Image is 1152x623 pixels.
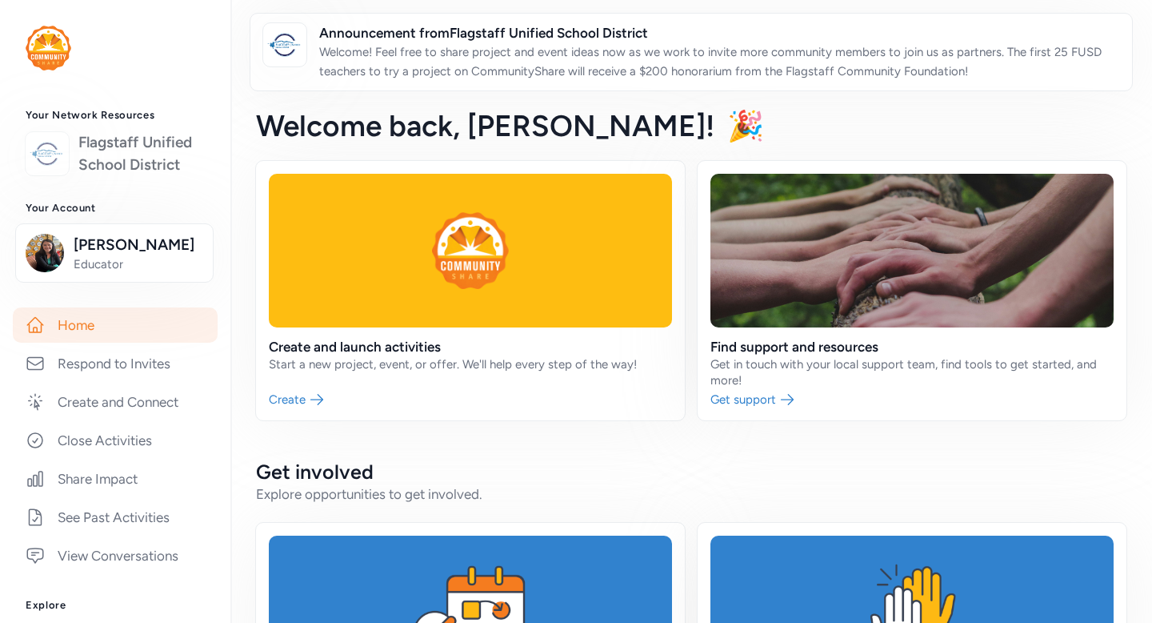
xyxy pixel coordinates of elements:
[26,202,205,215] h3: Your Account
[26,599,205,612] h3: Explore
[319,23,1119,42] span: Announcement from Flagstaff Unified School District
[13,500,218,535] a: See Past Activities
[727,108,764,143] span: 🎉
[256,108,714,143] span: Welcome back , [PERSON_NAME]!
[26,26,71,70] img: logo
[13,346,218,381] a: Respond to Invites
[13,538,218,573] a: View Conversations
[319,42,1119,81] p: Welcome! Feel free to share project and event ideas now as we work to invite more community membe...
[13,384,218,420] a: Create and Connect
[13,423,218,458] a: Close Activities
[15,223,214,283] button: [PERSON_NAME]Educator
[74,234,203,256] span: [PERSON_NAME]
[26,109,205,122] h3: Your Network Resources
[256,484,1126,504] div: Explore opportunities to get involved.
[256,459,1126,484] h2: Get involved
[78,131,205,176] a: Flagstaff Unified School District
[13,307,218,343] a: Home
[74,256,203,272] span: Educator
[267,27,302,62] img: logo
[13,461,218,496] a: Share Impact
[30,136,65,171] img: logo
